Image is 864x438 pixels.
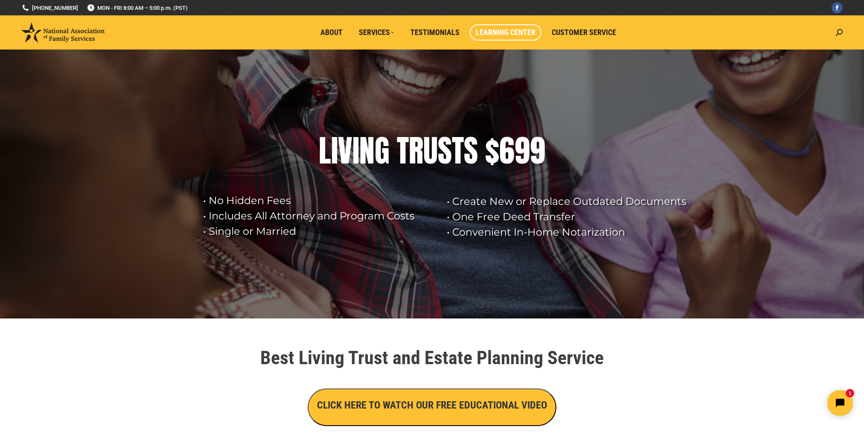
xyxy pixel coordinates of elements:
[552,28,616,37] span: Customer Service
[21,23,105,42] img: National Association of Family Services
[515,134,530,168] div: 9
[438,134,452,168] div: S
[308,388,556,426] button: CLICK HERE TO WATCH OUR FREE EDUCATIONAL VIDEO
[375,134,390,168] div: G
[485,134,499,168] div: $
[397,134,409,168] div: T
[499,134,515,168] div: 6
[423,134,438,168] div: U
[359,28,394,37] span: Services
[203,193,436,239] rs-layer: • No Hidden Fees • Includes All Attorney and Program Costs • Single or Married
[470,24,541,41] a: Learning Center
[546,24,622,41] a: Customer Service
[447,194,694,240] rs-layer: • Create New or Replace Outdated Documents • One Free Deed Transfer • Convenient In-Home Notariza...
[308,401,556,410] a: CLICK HERE TO WATCH OUR FREE EDUCATIONAL VIDEO
[409,134,423,168] div: R
[21,4,78,12] a: [PHONE_NUMBER]
[193,348,671,367] h1: Best Living Trust and Estate Planning Service
[314,24,349,41] a: About
[87,4,188,12] span: MON - FRI 8:00 AM – 5:00 p.m. (PST)
[713,383,860,423] iframe: Tidio Chat
[410,28,460,37] span: Testimonials
[331,134,338,168] div: I
[359,134,375,168] div: N
[317,398,547,412] h3: CLICK HERE TO WATCH OUR FREE EDUCATIONAL VIDEO
[319,134,331,168] div: L
[338,134,352,168] div: V
[404,24,465,41] a: Testimonials
[530,134,545,168] div: 9
[464,134,478,168] div: S
[320,28,343,37] span: About
[476,28,535,37] span: Learning Center
[452,134,464,168] div: T
[352,134,359,168] div: I
[832,2,843,13] a: Facebook page opens in new window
